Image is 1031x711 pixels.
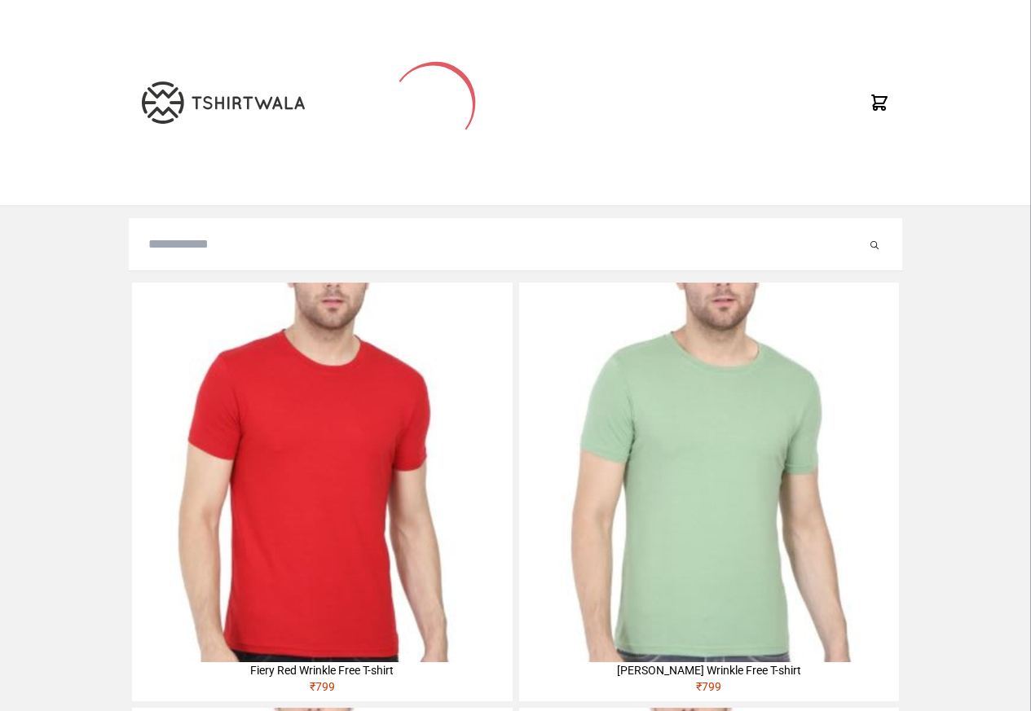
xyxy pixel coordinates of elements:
[132,283,512,662] img: 4M6A2225-320x320.jpg
[132,678,512,701] div: ₹ 799
[519,283,899,701] a: [PERSON_NAME] Wrinkle Free T-shirt₹799
[866,235,883,254] button: Submit your search query.
[519,662,899,678] div: [PERSON_NAME] Wrinkle Free T-shirt
[132,662,512,678] div: Fiery Red Wrinkle Free T-shirt
[142,81,305,124] img: TW-LOGO-400-104.png
[132,283,512,701] a: Fiery Red Wrinkle Free T-shirt₹799
[519,678,899,701] div: ₹ 799
[519,283,899,662] img: 4M6A2211-320x320.jpg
